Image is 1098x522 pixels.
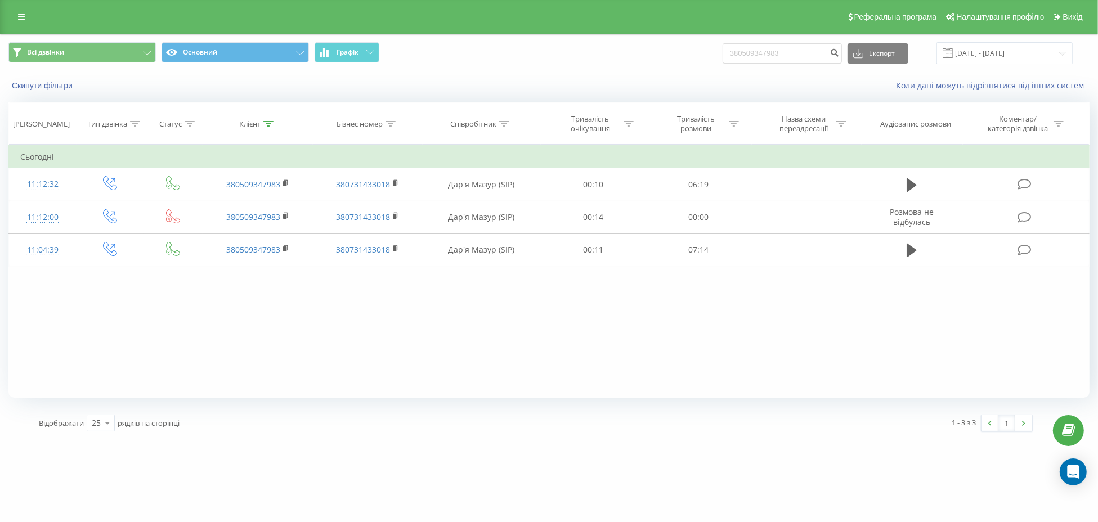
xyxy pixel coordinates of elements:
span: Реферальна програма [854,12,937,21]
span: рядків на сторінці [118,418,180,428]
div: Коментар/категорія дзвінка [985,114,1051,133]
td: 07:14 [646,233,751,266]
div: Аудіозапис розмови [880,119,951,129]
div: Клієнт [239,119,261,129]
div: Тривалість розмови [666,114,726,133]
td: 00:11 [540,233,646,266]
div: 11:04:39 [20,239,65,261]
div: Тип дзвінка [87,119,127,129]
a: 380731433018 [336,179,390,190]
div: Назва схеми переадресації [773,114,833,133]
td: 00:10 [540,168,646,201]
span: Вихід [1063,12,1083,21]
td: Дар'я Мазур (SIP) [422,201,540,233]
div: [PERSON_NAME] [13,119,70,129]
div: 11:12:00 [20,206,65,228]
a: 380731433018 [336,244,390,255]
a: 380509347983 [226,211,280,222]
td: 00:00 [646,201,751,233]
a: 380731433018 [336,211,390,222]
div: 1 - 3 з 3 [952,417,976,428]
button: Експорт [848,43,908,64]
span: Розмова не відбулась [890,206,934,227]
button: Основний [162,42,309,62]
a: Коли дані можуть відрізнятися вiд інших систем [896,80,1090,91]
button: Скинути фільтри [8,80,78,91]
button: Графік [315,42,379,62]
span: Всі дзвінки [27,48,64,57]
input: Пошук за номером [723,43,842,64]
a: 380509347983 [226,179,280,190]
button: Всі дзвінки [8,42,156,62]
span: Налаштування профілю [956,12,1044,21]
div: 11:12:32 [20,173,65,195]
span: Відображати [39,418,84,428]
td: 06:19 [646,168,751,201]
td: 00:14 [540,201,646,233]
div: 25 [92,417,101,429]
div: Співробітник [450,119,496,129]
div: Тривалість очікування [561,114,621,133]
td: Дар'я Мазур (SIP) [422,233,540,266]
a: 1 [998,415,1015,431]
span: Графік [337,48,358,56]
div: Бізнес номер [337,119,383,129]
div: Open Intercom Messenger [1060,458,1087,485]
td: Дар'я Мазур (SIP) [422,168,540,201]
div: Статус [159,119,182,129]
a: 380509347983 [226,244,280,255]
td: Сьогодні [9,146,1090,168]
